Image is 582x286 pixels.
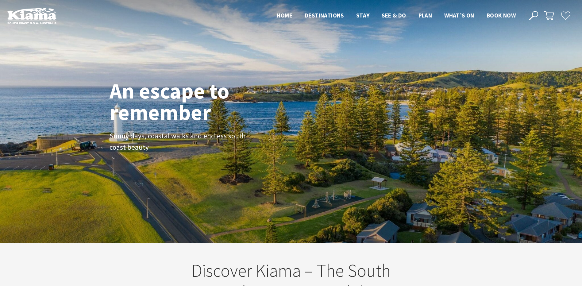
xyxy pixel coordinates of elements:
h1: An escape to remember [110,80,278,123]
p: Sunny days, coastal walks and endless south coast beauty [110,130,248,153]
img: Kiama Logo [7,7,56,24]
span: What’s On [444,12,474,19]
span: Book now [487,12,516,19]
span: Plan [418,12,432,19]
span: See & Do [382,12,406,19]
nav: Main Menu [271,11,522,21]
span: Stay [356,12,370,19]
span: Destinations [305,12,344,19]
span: Home [277,12,292,19]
